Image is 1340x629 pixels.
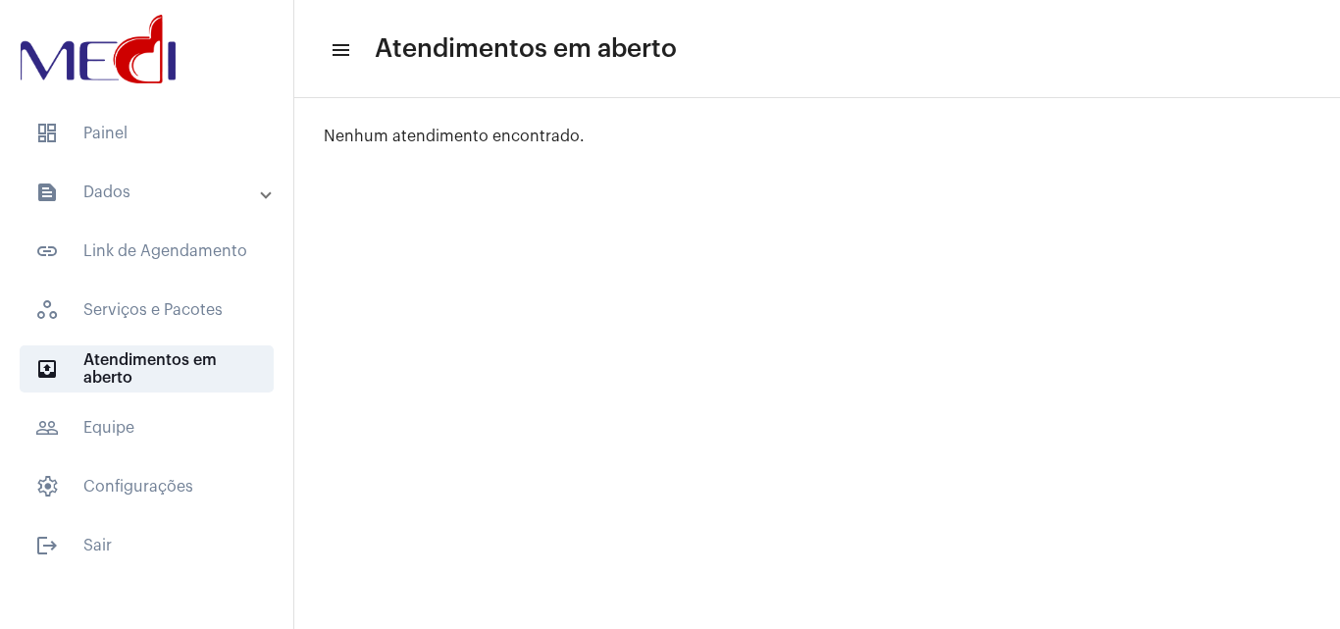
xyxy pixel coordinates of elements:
[35,181,59,204] mat-icon: sidenav icon
[35,475,59,498] span: sidenav icon
[35,416,59,440] mat-icon: sidenav icon
[35,534,59,557] mat-icon: sidenav icon
[20,110,274,157] span: Painel
[16,10,180,88] img: d3a1b5fa-500b-b90f-5a1c-719c20e9830b.png
[35,181,262,204] mat-panel-title: Dados
[35,298,59,322] span: sidenav icon
[20,404,274,451] span: Equipe
[324,129,585,144] span: Nenhum atendimento encontrado.
[20,522,274,569] span: Sair
[20,287,274,334] span: Serviços e Pacotes
[20,463,274,510] span: Configurações
[20,345,274,393] span: Atendimentos em aberto
[35,122,59,145] span: sidenav icon
[35,357,59,381] mat-icon: sidenav icon
[375,33,677,65] span: Atendimentos em aberto
[12,169,293,216] mat-expansion-panel-header: sidenav iconDados
[20,228,274,275] span: Link de Agendamento
[35,239,59,263] mat-icon: sidenav icon
[330,38,349,62] mat-icon: sidenav icon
